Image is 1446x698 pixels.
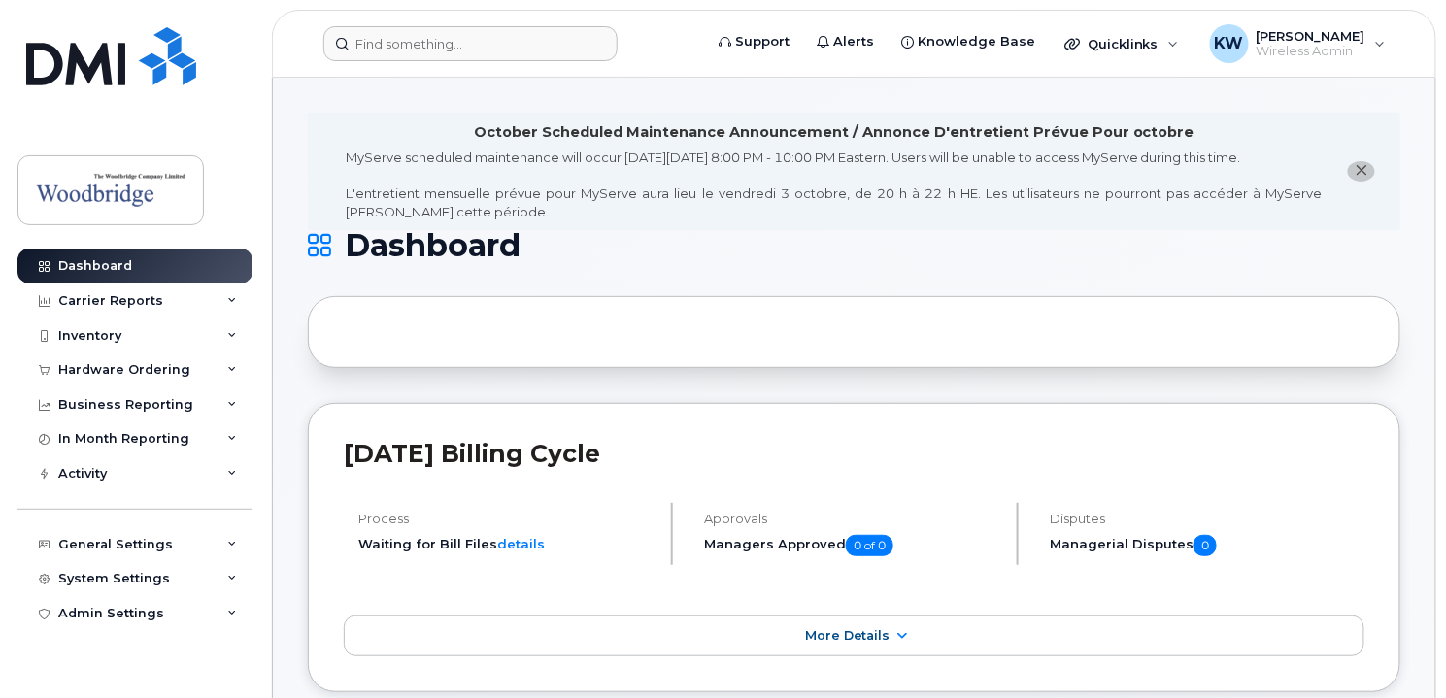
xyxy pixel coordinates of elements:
[358,512,655,526] h4: Process
[704,512,1000,526] h4: Approvals
[346,149,1323,220] div: MyServe scheduled maintenance will occur [DATE][DATE] 8:00 PM - 10:00 PM Eastern. Users will be u...
[497,536,545,551] a: details
[474,122,1194,143] div: October Scheduled Maintenance Announcement / Annonce D'entretient Prévue Pour octobre
[344,439,1364,468] h2: [DATE] Billing Cycle
[805,628,891,643] span: More Details
[1050,512,1364,526] h4: Disputes
[704,535,1000,556] h5: Managers Approved
[358,535,655,553] li: Waiting for Bill Files
[1348,161,1375,182] button: close notification
[1194,535,1217,556] span: 0
[345,231,521,260] span: Dashboard
[846,535,893,556] span: 0 of 0
[1050,535,1364,556] h5: Managerial Disputes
